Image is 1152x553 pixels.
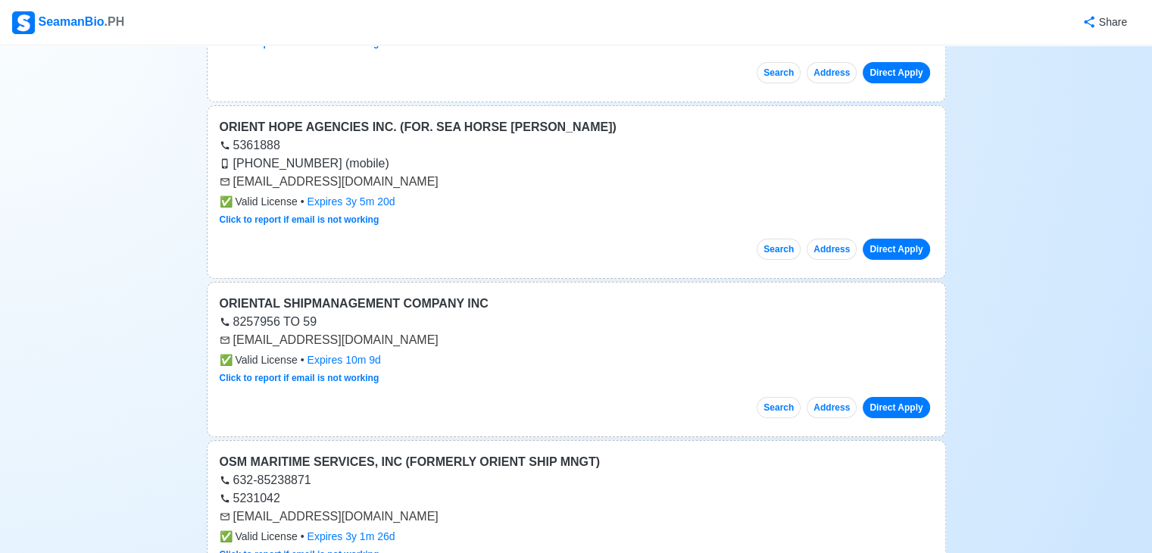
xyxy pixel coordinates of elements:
div: Expires 3y 5m 20d [308,194,395,210]
a: Click to report if email is not working [220,214,379,225]
a: 5231042 [220,492,280,505]
button: Search [757,397,801,418]
img: Logo [12,11,35,34]
div: ORIENT HOPE AGENCIES INC. (FOR. SEA HORSE [PERSON_NAME]) [220,118,933,136]
button: Share [1067,8,1140,37]
span: check [220,195,233,208]
a: Click to report if email is not working [220,38,379,48]
a: Direct Apply [863,239,929,260]
a: 632-85238871 [220,473,311,486]
div: Expires 10m 9d [308,352,381,368]
div: Expires 3y 1m 26d [308,529,395,545]
button: Search [757,62,801,83]
a: Click to report if email is not working [220,373,379,383]
span: Valid License [220,194,298,210]
div: OSM MARITIME SERVICES, INC (FORMERLY ORIENT SHIP MNGT) [220,453,933,471]
div: • [220,194,933,210]
span: Valid License [220,352,298,368]
span: check [220,530,233,542]
a: [PHONE_NUMBER] (mobile) [220,157,389,170]
span: .PH [105,15,125,28]
div: [EMAIL_ADDRESS][DOMAIN_NAME] [220,331,933,349]
div: • [220,529,933,545]
button: Address [807,397,857,418]
button: Search [757,239,801,260]
button: Address [807,239,857,260]
div: [EMAIL_ADDRESS][DOMAIN_NAME] [220,508,933,526]
a: Direct Apply [863,397,929,418]
a: 5361888 [220,139,280,152]
span: check [220,354,233,366]
div: • [220,352,933,368]
div: SeamanBio [12,11,124,34]
a: 8257956 TO 59 [220,315,317,328]
span: Valid License [220,529,298,545]
div: ORIENTAL SHIPMANAGEMENT COMPANY INC [220,295,933,313]
div: [EMAIL_ADDRESS][DOMAIN_NAME] [220,173,933,191]
button: Address [807,62,857,83]
a: Direct Apply [863,62,929,83]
